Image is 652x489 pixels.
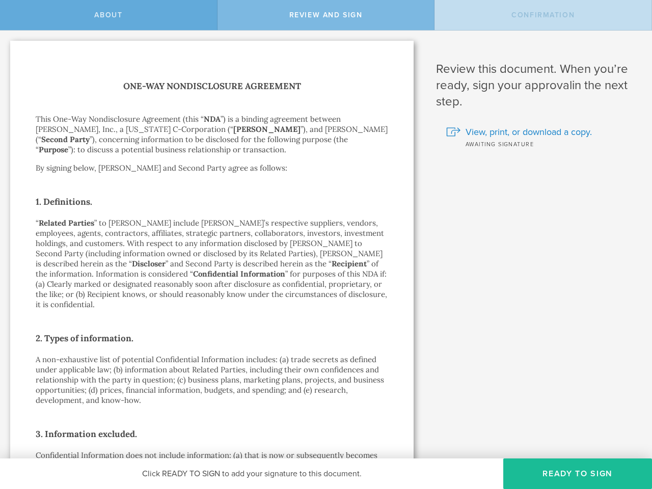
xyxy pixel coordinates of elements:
[446,139,637,149] div: Awaiting signature
[36,218,388,310] p: “ ” to [PERSON_NAME] include [PERSON_NAME]’s respective suppliers, vendors, employees, agents, co...
[466,125,592,139] span: View, print, or download a copy.
[233,124,301,134] strong: [PERSON_NAME]
[204,114,221,124] strong: NDA
[94,11,122,19] span: About
[511,11,575,19] span: Confirmation
[503,458,652,489] button: Ready to Sign
[436,61,637,110] h1: Review this document. When you’re ready, sign your approval in the next step.
[36,330,388,346] h2: 2. Types of information.
[289,11,363,19] span: Review and sign
[36,114,388,155] p: This One-Way Nondisclosure Agreement (this “ ”) is a binding agreement between [PERSON_NAME], Inc...
[36,426,388,442] h2: 3. Information excluded.
[39,145,68,154] strong: Purpose
[132,259,166,268] strong: Discloser
[332,259,367,268] strong: Recipient
[36,194,388,210] h2: 1. Definitions.
[36,163,388,173] p: By signing below, [PERSON_NAME] and Second Party agree as follows:
[39,218,94,228] strong: Related Parties
[36,355,388,405] p: A non-exhaustive list of potential Confidential Information includes: (a) trade secrets as define...
[41,134,90,144] strong: Second Party
[193,269,285,279] strong: Confidential Information
[36,79,388,94] h1: One-Way Nondisclosure Agreement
